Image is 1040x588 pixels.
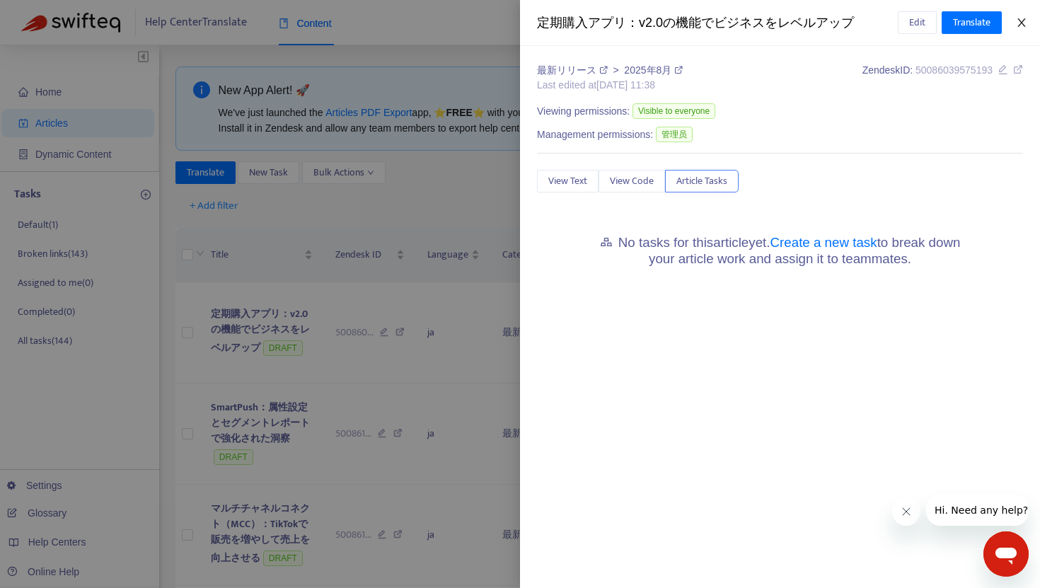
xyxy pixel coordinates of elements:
span: Edit [909,15,925,30]
span: Viewing permissions: [537,104,630,119]
div: > [537,63,683,78]
span: 50086039575193 [915,64,993,76]
a: 最新リリース [537,64,611,76]
span: View Code [610,173,654,189]
span: Translate [953,15,990,30]
button: Translate [942,11,1002,34]
span: gold [600,236,613,249]
iframe: メッセージングウィンドウを開くボタン [983,531,1029,577]
button: View Code [599,170,665,192]
span: Management permissions: [537,127,653,142]
iframe: メッセージを閉じる [892,497,920,526]
div: Zendesk ID: [862,63,1023,93]
iframe: 会社からのメッセージ [926,495,1029,526]
span: 管理员 [656,127,693,142]
button: Article Tasks [665,170,739,192]
div: 定期購入アプリ：v2.0の機能でビジネスをレベルアップ [537,13,898,33]
a: 2025年8月 [624,64,683,76]
a: Create a new task [770,235,877,250]
div: Last edited at [DATE] 11:38 [537,78,683,93]
span: Visible to everyone [632,103,715,119]
span: View Text [548,173,587,189]
button: Edit [898,11,937,34]
span: close [1016,17,1027,28]
span: Article Tasks [676,173,727,189]
h5: No tasks for this article yet. to break down your article work and assign it to teammates. [586,235,975,267]
button: Close [1012,16,1032,30]
button: View Text [537,170,599,192]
